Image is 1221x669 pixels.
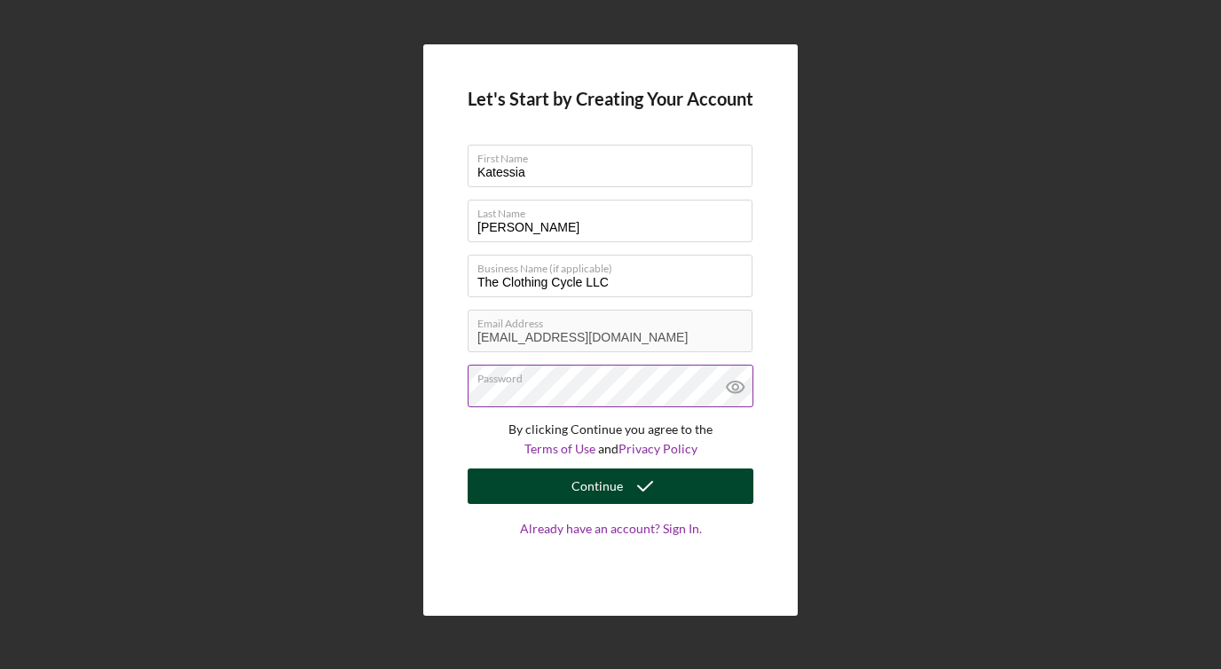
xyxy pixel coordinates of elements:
[468,420,753,460] p: By clicking Continue you agree to the and
[468,89,753,109] h4: Let's Start by Creating Your Account
[571,468,623,504] div: Continue
[477,201,752,220] label: Last Name
[468,522,753,571] a: Already have an account? Sign In.
[477,366,752,385] label: Password
[524,441,595,456] a: Terms of Use
[477,146,752,165] label: First Name
[468,468,753,504] button: Continue
[477,256,752,275] label: Business Name (if applicable)
[477,311,752,330] label: Email Address
[618,441,697,456] a: Privacy Policy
